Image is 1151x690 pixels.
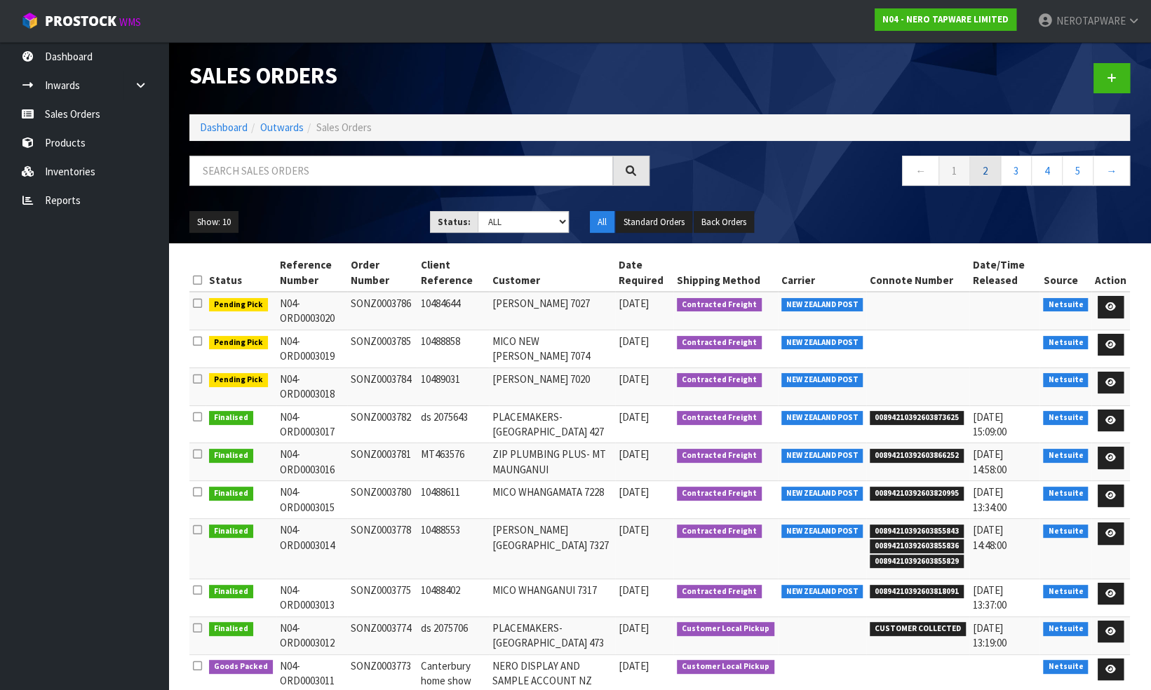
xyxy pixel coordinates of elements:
[489,579,615,616] td: MICO WHANGANUI 7317
[619,621,649,635] span: [DATE]
[347,405,417,443] td: SONZ0003782
[781,487,863,501] span: NEW ZEALAND POST
[973,621,1007,649] span: [DATE] 13:19:00
[938,156,970,186] a: 1
[417,443,488,481] td: MT463576
[677,298,762,312] span: Contracted Freight
[1043,449,1088,463] span: Netsuite
[781,336,863,350] span: NEW ZEALAND POST
[615,254,673,292] th: Date Required
[276,405,348,443] td: N04-ORD0003017
[973,410,1007,438] span: [DATE] 15:09:00
[619,583,649,597] span: [DATE]
[677,336,762,350] span: Contracted Freight
[866,254,969,292] th: Connote Number
[276,367,348,405] td: N04-ORD0003018
[1043,373,1088,387] span: Netsuite
[619,410,649,424] span: [DATE]
[417,519,488,579] td: 10488553
[276,330,348,367] td: N04-ORD0003019
[619,372,649,386] span: [DATE]
[1062,156,1093,186] a: 5
[619,485,649,499] span: [DATE]
[417,330,488,367] td: 10488858
[677,585,762,599] span: Contracted Freight
[489,367,615,405] td: [PERSON_NAME] 7020
[316,121,372,134] span: Sales Orders
[677,660,774,674] span: Customer Local Pickup
[209,298,268,312] span: Pending Pick
[677,373,762,387] span: Contracted Freight
[1056,14,1125,27] span: NEROTAPWARE
[1000,156,1032,186] a: 3
[276,579,348,616] td: N04-ORD0003013
[209,411,253,425] span: Finalised
[189,211,238,234] button: Show: 10
[1093,156,1130,186] a: →
[673,254,778,292] th: Shipping Method
[417,579,488,616] td: 10488402
[677,411,762,425] span: Contracted Freight
[973,485,1007,513] span: [DATE] 13:34:00
[119,15,141,29] small: WMS
[677,449,762,463] span: Contracted Freight
[870,411,964,425] span: 00894210392603873625
[276,519,348,579] td: N04-ORD0003014
[276,254,348,292] th: Reference Number
[778,254,867,292] th: Carrier
[417,616,488,654] td: ds 2075706
[347,443,417,481] td: SONZ0003781
[870,525,964,539] span: 00894210392603855843
[489,254,615,292] th: Customer
[619,297,649,310] span: [DATE]
[209,449,253,463] span: Finalised
[489,443,615,481] td: ZIP PLUMBING PLUS- MT MAUNGANUI
[973,523,1007,551] span: [DATE] 14:48:00
[489,519,615,579] td: [PERSON_NAME][GEOGRAPHIC_DATA] 7327
[870,555,964,569] span: 00894210392603855829
[902,156,939,186] a: ←
[969,254,1040,292] th: Date/Time Released
[489,616,615,654] td: PLACEMAKERS-[GEOGRAPHIC_DATA] 473
[870,487,964,501] span: 00894210392603820995
[209,585,253,599] span: Finalised
[417,481,488,519] td: 10488611
[870,449,964,463] span: 00894210392603866252
[1043,585,1088,599] span: Netsuite
[347,616,417,654] td: SONZ0003774
[1043,298,1088,312] span: Netsuite
[347,330,417,367] td: SONZ0003785
[882,13,1009,25] strong: N04 - NERO TAPWARE LIMITED
[347,481,417,519] td: SONZ0003780
[671,156,1131,190] nav: Page navigation
[209,660,273,674] span: Goods Packed
[1043,487,1088,501] span: Netsuite
[209,487,253,501] span: Finalised
[276,292,348,330] td: N04-ORD0003020
[781,525,863,539] span: NEW ZEALAND POST
[489,405,615,443] td: PLACEMAKERS-[GEOGRAPHIC_DATA] 427
[417,367,488,405] td: 10489031
[209,622,253,636] span: Finalised
[21,12,39,29] img: cube-alt.png
[347,579,417,616] td: SONZ0003775
[45,12,116,30] span: ProStock
[619,523,649,536] span: [DATE]
[870,539,964,553] span: 00894210392603855836
[973,447,1007,475] span: [DATE] 14:58:00
[417,254,488,292] th: Client Reference
[616,211,692,234] button: Standard Orders
[276,443,348,481] td: N04-ORD0003016
[781,449,863,463] span: NEW ZEALAND POST
[781,298,863,312] span: NEW ZEALAND POST
[1043,336,1088,350] span: Netsuite
[1039,254,1091,292] th: Source
[347,292,417,330] td: SONZ0003786
[619,447,649,461] span: [DATE]
[347,254,417,292] th: Order Number
[489,292,615,330] td: [PERSON_NAME] 7027
[1043,660,1088,674] span: Netsuite
[870,585,964,599] span: 00894210392603818091
[969,156,1001,186] a: 2
[276,616,348,654] td: N04-ORD0003012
